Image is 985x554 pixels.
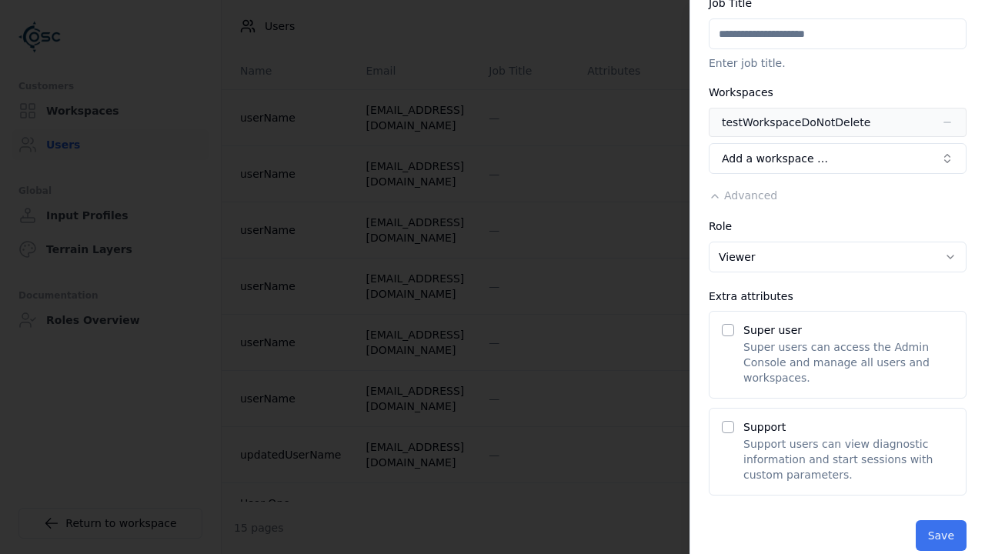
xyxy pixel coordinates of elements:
[916,520,967,551] button: Save
[724,189,777,202] span: Advanced
[709,86,773,98] label: Workspaces
[709,55,967,71] p: Enter job title.
[709,220,732,232] label: Role
[722,151,828,166] span: Add a workspace …
[709,188,777,203] button: Advanced
[722,115,870,130] div: testWorkspaceDoNotDelete
[743,324,802,336] label: Super user
[743,421,786,433] label: Support
[743,339,953,385] p: Super users can access the Admin Console and manage all users and workspaces.
[709,291,967,302] div: Extra attributes
[743,436,953,482] p: Support users can view diagnostic information and start sessions with custom parameters.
